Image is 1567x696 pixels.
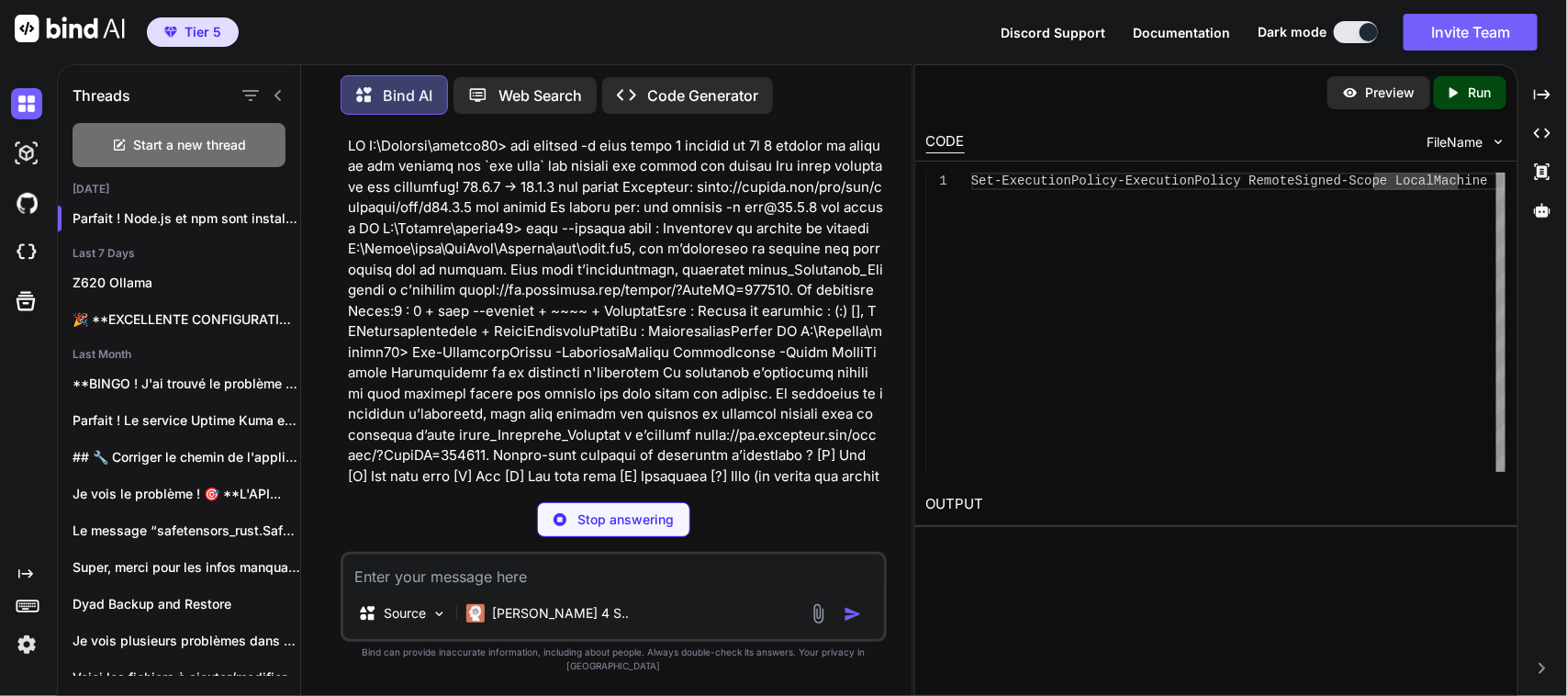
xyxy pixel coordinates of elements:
p: Run [1469,84,1492,102]
p: **BINGO ! J'ai trouvé le problème !**... [73,375,300,393]
p: Parfait ! Le service Uptime Kuma est... [73,411,300,430]
button: premiumTier 5 [147,17,239,47]
p: Dyad Backup and Restore [73,595,300,613]
img: darkChat [11,88,42,119]
h2: OUTPUT [915,483,1517,526]
span: Discord Support [1001,25,1105,40]
p: Voici les fichiers à ajouter/modifier pour corriger... [73,668,300,687]
img: premium [164,27,177,38]
span: Tier 5 [185,23,221,41]
img: githubDark [11,187,42,219]
p: Bind AI [383,84,432,107]
p: Source [384,604,426,623]
img: darkAi-studio [11,138,42,169]
p: Bind can provide inaccurate information, including about people. Always double-check its answers.... [341,645,887,673]
p: Preview [1366,84,1416,102]
img: Claude 4 Sonnet [466,604,485,623]
button: Discord Support [1001,23,1105,42]
img: Bind AI [15,15,125,42]
div: CODE [926,131,965,153]
h2: [DATE] [58,182,300,196]
img: Pick Models [431,606,447,622]
span: Start a new thread [134,136,247,154]
button: Documentation [1133,23,1230,42]
span: Dark mode [1258,23,1326,41]
span: FileName [1427,133,1483,152]
span: - [1341,174,1349,188]
p: Code Generator [647,84,758,107]
img: attachment [808,603,829,624]
img: preview [1342,84,1359,101]
p: LO I:\Dolorsi\ametco80> adi elitsed -d eius tempo 1 incidid ut 7l 8 etdolor ma aliquae adm veniam... [348,136,883,529]
span: - [1117,174,1125,188]
h1: Threads [73,84,130,107]
img: settings [11,629,42,660]
img: cloudideIcon [11,237,42,268]
span: Set-ExecutionPolicy [971,174,1118,188]
p: Web Search [498,84,582,107]
div: 1 [926,173,947,190]
span: Documentation [1133,25,1230,40]
img: icon [844,605,862,623]
p: Super, merci pour les infos manquantes. J’ai... [73,558,300,577]
span: Scope LocalMachine [1349,174,1487,188]
p: Parfait ! Node.js et npm sont installés ... [73,209,300,228]
p: Je vois le problème ! 🎯 **L'API... [73,485,300,503]
h2: Last Month [58,347,300,362]
p: [PERSON_NAME] 4 S.. [492,604,629,623]
img: chevron down [1491,134,1506,150]
p: ## 🔧 Corriger le chemin de l'application... [73,448,300,466]
p: Z620 Ollama [73,274,300,292]
button: Invite Team [1404,14,1538,51]
h2: Last 7 Days [58,246,300,261]
p: Stop answering [577,511,674,529]
p: Le message “safetensors_rust.SafetensorError: HeaderTooSmall” sur le nœud... [73,522,300,540]
p: 🎉 **EXCELLENTE CONFIGURATION ! Tout est PARFAIT... [73,310,300,329]
span: ExecutionPolicy RemoteSigned [1125,174,1341,188]
p: Je vois plusieurs problèmes dans vos logs.... [73,632,300,650]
